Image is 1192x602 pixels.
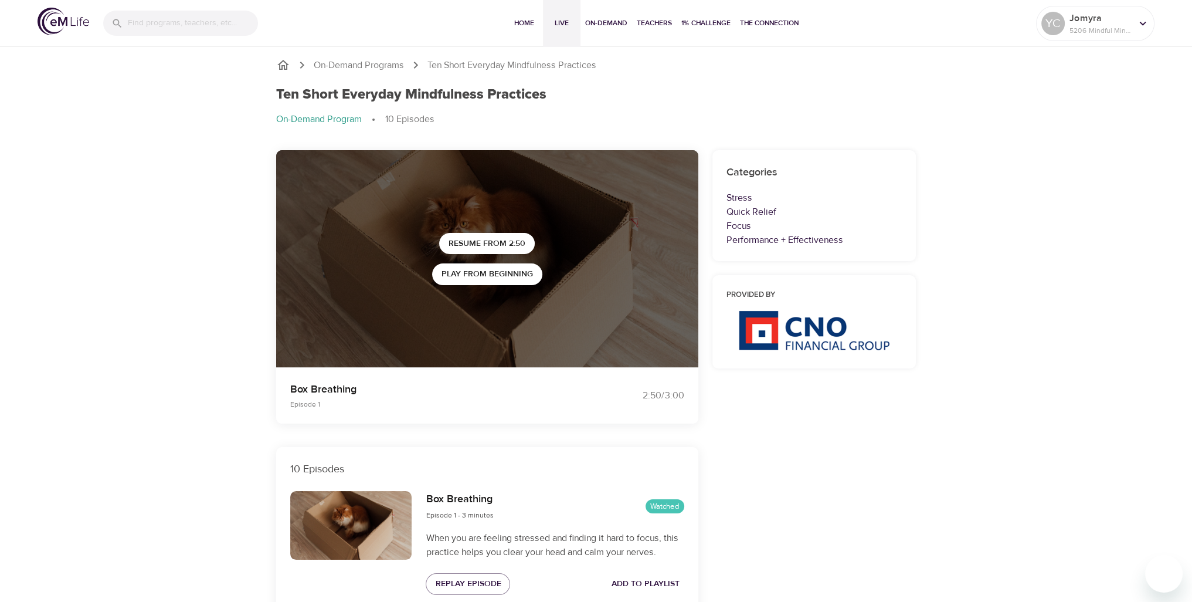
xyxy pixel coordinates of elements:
[38,8,89,35] img: logo
[276,113,362,126] p: On-Demand Program
[585,17,627,29] span: On-Demand
[426,510,493,520] span: Episode 1 - 3 minutes
[290,399,582,410] p: Episode 1
[726,205,902,219] p: Quick Relief
[726,164,902,181] h6: Categories
[385,113,434,126] p: 10 Episodes
[740,17,799,29] span: The Connection
[607,573,684,595] button: Add to Playlist
[726,219,902,233] p: Focus
[290,461,684,477] p: 10 Episodes
[738,310,889,350] img: CNO%20logo.png
[612,577,680,591] span: Add to Playlist
[426,531,684,559] p: When you are feeling stressed and finding it hard to focus, this practice helps you clear your he...
[435,577,501,591] span: Replay Episode
[510,17,538,29] span: Home
[637,17,672,29] span: Teachers
[1069,25,1132,36] p: 5206 Mindful Minutes
[726,233,902,247] p: Performance + Effectiveness
[439,233,535,255] button: Resume from 2:50
[290,381,582,397] p: Box Breathing
[449,236,525,251] span: Resume from 2:50
[726,191,902,205] p: Stress
[426,573,510,595] button: Replay Episode
[314,59,404,72] a: On-Demand Programs
[276,58,916,72] nav: breadcrumb
[1145,555,1183,593] iframe: Button to launch messaging window
[442,267,533,282] span: Play from beginning
[427,59,596,72] p: Ten Short Everyday Mindfulness Practices
[681,17,731,29] span: 1% Challenge
[276,113,916,127] nav: breadcrumb
[726,289,902,302] h6: Provided by
[1069,11,1132,25] p: Jomyra
[276,86,546,103] h1: Ten Short Everyday Mindfulness Practices
[646,501,684,512] span: Watched
[128,11,258,36] input: Find programs, teachers, etc...
[432,263,542,285] button: Play from beginning
[548,17,576,29] span: Live
[596,389,684,403] div: 2:50 / 3:00
[426,491,493,508] h6: Box Breathing
[1041,12,1065,35] div: YC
